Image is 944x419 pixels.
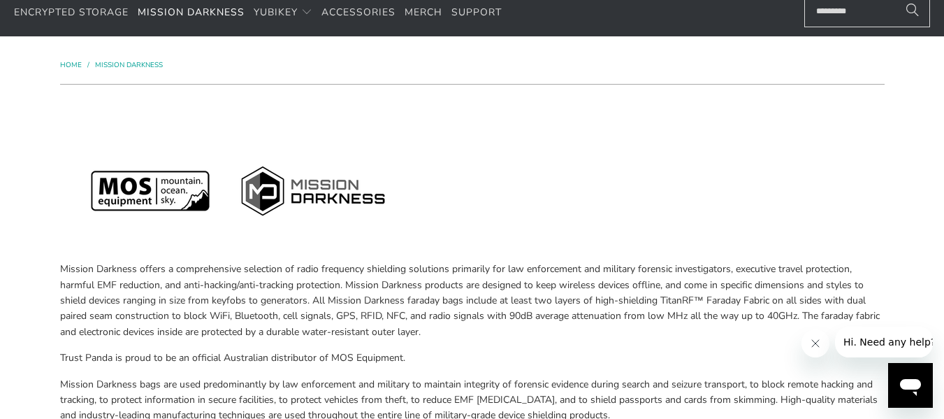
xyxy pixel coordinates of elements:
span: Accessories [321,6,395,19]
span: Encrypted Storage [14,6,129,19]
span: Support [451,6,502,19]
iframe: Button to launch messaging window [888,363,933,408]
iframe: Close message [801,329,829,357]
a: Mission Darkness [95,60,163,70]
p: Trust Panda is proud to be an official Australian distributor of MOS Equipment. [60,350,885,366]
span: / [87,60,89,70]
span: YubiKey [254,6,298,19]
a: Home [60,60,84,70]
span: Merch [405,6,442,19]
span: Hi. Need any help? [8,10,101,21]
span: Home [60,60,82,70]
span: radio signals with 90dB average attenuation from low MHz all the way up to 40GHz [429,309,797,322]
p: Mission Darkness offers a comprehensive selection of radio frequency shielding solutions primaril... [60,262,885,340]
iframe: Message from company [835,327,933,357]
span: Mission Darkness [138,6,245,19]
